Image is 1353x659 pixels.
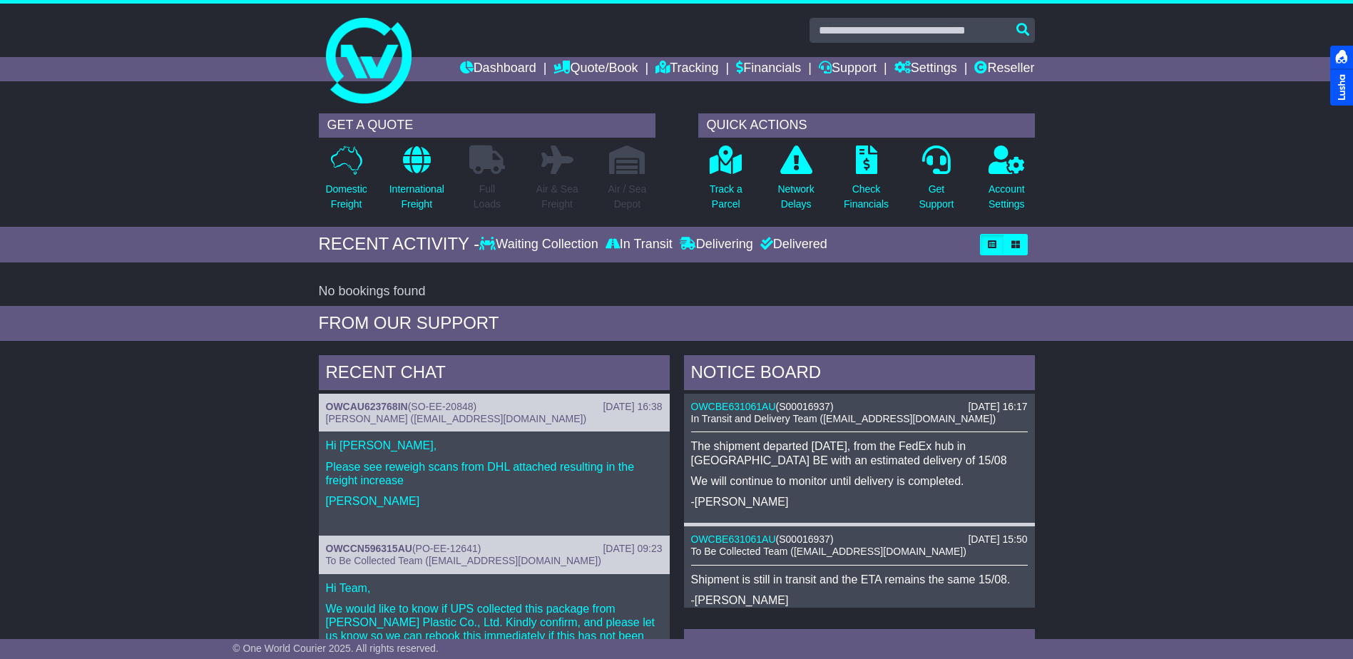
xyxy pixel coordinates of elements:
div: RECENT CHAT [319,355,670,394]
div: [DATE] 16:17 [968,401,1027,413]
a: Track aParcel [709,145,743,220]
p: Check Financials [844,182,889,212]
p: -[PERSON_NAME] [691,495,1028,509]
div: Waiting Collection [479,237,601,252]
span: In Transit and Delivery Team ([EMAIL_ADDRESS][DOMAIN_NAME]) [691,413,996,424]
a: AccountSettings [988,145,1026,220]
p: Please see reweigh scans from DHL attached resulting in the freight increase [326,460,663,487]
p: We will continue to monitor until delivery is completed. [691,474,1028,488]
p: Get Support [919,182,954,212]
a: OWCBE631061AU [691,401,776,412]
p: Track a Parcel [710,182,742,212]
p: Domestic Freight [325,182,367,212]
a: NetworkDelays [777,145,815,220]
a: GetSupport [918,145,954,220]
a: Financials [736,57,801,81]
div: RECENT ACTIVITY - [319,234,480,255]
a: Quote/Book [553,57,638,81]
a: CheckFinancials [843,145,889,220]
div: No bookings found [319,284,1035,300]
span: To Be Collected Team ([EMAIL_ADDRESS][DOMAIN_NAME]) [326,555,601,566]
p: We would like to know if UPS collected this package from [PERSON_NAME] Plastic Co., Ltd. Kindly c... [326,602,663,657]
p: -[PERSON_NAME] [691,593,1028,607]
span: © One World Courier 2025. All rights reserved. [233,643,439,654]
a: Settings [894,57,957,81]
span: SO-EE-20848 [411,401,473,412]
a: InternationalFreight [389,145,445,220]
div: FROM OUR SUPPORT [319,313,1035,334]
p: Hi Team, [326,581,663,595]
p: Air & Sea Freight [536,182,578,212]
p: Full Loads [469,182,505,212]
div: GET A QUOTE [319,113,655,138]
div: [DATE] 15:50 [968,533,1027,546]
a: OWCBE631061AU [691,533,776,545]
span: PO-EE-12641 [416,543,478,554]
p: Shipment is still in transit and the ETA remains the same 15/08. [691,573,1028,586]
span: To Be Collected Team ([EMAIL_ADDRESS][DOMAIN_NAME]) [691,546,966,557]
a: DomesticFreight [325,145,367,220]
div: ( ) [326,401,663,413]
div: [DATE] 16:38 [603,401,662,413]
p: Account Settings [989,182,1025,212]
a: OWCCN596315AU [326,543,412,554]
div: Delivering [676,237,757,252]
div: NOTICE BOARD [684,355,1035,394]
a: Tracking [655,57,718,81]
div: ( ) [326,543,663,555]
div: [DATE] 09:23 [603,543,662,555]
span: S00016937 [779,533,830,545]
a: OWCAU623768IN [326,401,408,412]
div: ( ) [691,401,1028,413]
p: International Freight [389,182,444,212]
p: Network Delays [777,182,814,212]
a: Support [819,57,877,81]
div: ( ) [691,533,1028,546]
p: The shipment departed [DATE], from the FedEx hub in [GEOGRAPHIC_DATA] BE with an estimated delive... [691,439,1028,466]
span: S00016937 [779,401,830,412]
div: Delivered [757,237,827,252]
p: Air / Sea Depot [608,182,647,212]
a: Reseller [974,57,1034,81]
span: [PERSON_NAME] ([EMAIL_ADDRESS][DOMAIN_NAME]) [326,413,587,424]
p: [PERSON_NAME] [326,494,663,508]
div: QUICK ACTIONS [698,113,1035,138]
div: In Transit [602,237,676,252]
p: Hi [PERSON_NAME], [326,439,663,452]
a: Dashboard [460,57,536,81]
